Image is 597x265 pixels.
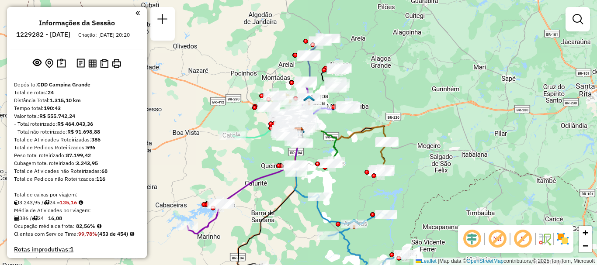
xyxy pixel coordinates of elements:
[14,167,140,175] div: Total de Atividades não Roteirizadas:
[569,10,587,28] a: Exibir filtros
[14,104,140,112] div: Tempo total:
[14,223,74,229] span: Ocupação média da frota:
[467,258,504,264] a: OpenStreetMap
[86,144,95,151] strong: 596
[91,136,101,143] strong: 386
[583,240,588,251] span: −
[66,152,91,158] strong: 87.199,42
[39,19,115,27] h4: Informações da Sessão
[14,199,140,206] div: 3.243,95 / 24 =
[579,239,592,252] a: Zoom out
[57,120,93,127] strong: R$ 464.043,36
[14,200,19,205] i: Cubagem total roteirizado
[14,206,140,214] div: Média de Atividades por viagem:
[97,224,101,229] em: Média calculada utilizando a maior ocupação (%Peso ou %Cubagem) de cada rota da sessão. Rotas cro...
[438,258,439,264] span: |
[293,127,304,138] img: CDD Campina Grande
[70,245,73,253] strong: 1
[79,200,83,205] i: Meta Caixas/viagem: 143,60 Diferença: -8,44
[14,191,140,199] div: Total de caixas por viagem:
[14,112,140,120] div: Valor total:
[14,175,140,183] div: Total de Pedidos não Roteirizados:
[14,136,140,144] div: Total de Atividades Roteirizadas:
[44,105,61,111] strong: 190:43
[512,228,533,249] span: Exibir rótulo
[14,159,140,167] div: Cubagem total roteirizado:
[348,218,360,230] img: PA Aroeiras
[67,128,100,135] strong: R$ 91.698,88
[44,200,49,205] i: Total de rotas
[75,31,133,39] div: Criação: [DATE] 20:20
[416,258,437,264] a: Leaflet
[14,214,140,222] div: 386 / 24 =
[14,231,78,237] span: Clientes com Service Time:
[48,215,62,221] strong: 16,08
[39,113,75,119] strong: R$ 555.742,24
[101,168,108,174] strong: 68
[110,57,123,70] button: Imprimir Rotas
[14,257,140,264] h4: Rotas vários dias:
[154,10,171,30] a: Nova sessão e pesquisa
[487,228,508,249] span: Exibir NR
[87,57,98,69] button: Visualizar relatório de Roteirização
[78,231,97,237] strong: 99,78%
[413,258,597,265] div: Map data © contributors,© 2025 TomTom, Microsoft
[32,216,38,221] i: Total de rotas
[583,227,588,238] span: +
[303,95,315,106] img: Zumpy Lagoa Seca
[96,176,105,182] strong: 116
[579,226,592,239] a: Zoom in
[14,89,140,96] div: Total de rotas:
[76,160,98,166] strong: 3.243,95
[31,56,43,70] button: Exibir sessão original
[14,144,140,151] div: Total de Pedidos Roteirizados:
[135,8,140,18] a: Clique aqui para minimizar o painel
[293,127,305,138] img: ZUMPY
[16,31,70,38] h6: 1229282 - [DATE]
[14,81,140,89] div: Depósito:
[130,231,134,237] em: Rotas cross docking consideradas
[14,246,140,253] h4: Rotas improdutivas:
[462,228,482,249] span: Ocultar deslocamento
[538,232,552,246] img: Fluxo de ruas
[43,57,55,70] button: Centralizar mapa no depósito ou ponto de apoio
[60,199,77,206] strong: 135,16
[75,57,87,70] button: Logs desbloquear sessão
[14,151,140,159] div: Peso total roteirizado:
[14,128,140,136] div: - Total não roteirizado:
[50,97,81,103] strong: 1.315,10 km
[556,232,570,246] img: Exibir/Ocultar setores
[98,57,110,70] button: Visualizar Romaneio
[63,256,67,264] strong: 1
[97,231,128,237] strong: (453 de 454)
[14,120,140,128] div: - Total roteirizado:
[55,57,68,70] button: Painel de Sugestão
[76,223,95,229] strong: 82,56%
[14,216,19,221] i: Total de Atividades
[14,96,140,104] div: Distância Total:
[37,81,90,88] strong: CDD Campina Grande
[48,89,54,96] strong: 24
